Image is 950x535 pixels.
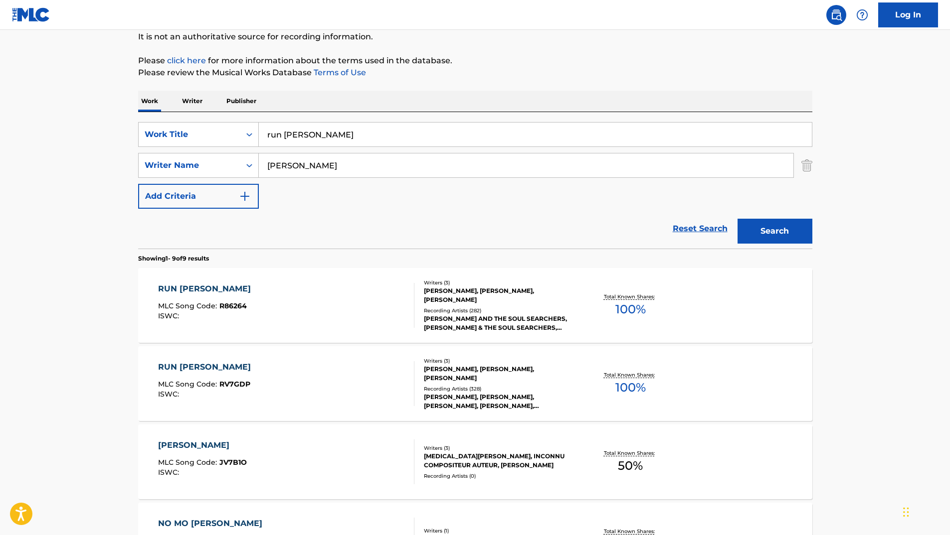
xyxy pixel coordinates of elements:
span: 100 % [615,300,646,318]
div: NO MO [PERSON_NAME] [158,518,267,530]
span: JV7B1O [219,458,247,467]
iframe: Chat Widget [900,487,950,535]
div: Writers ( 1 ) [424,527,574,535]
span: ISWC : [158,468,182,477]
div: [PERSON_NAME] AND THE SOUL SEARCHERS, [PERSON_NAME] & THE SOUL SEARCHERS, [PERSON_NAME], [PERSON_... [424,314,574,332]
div: [PERSON_NAME], [PERSON_NAME], [PERSON_NAME], [PERSON_NAME], [PERSON_NAME] [424,393,574,410]
div: Recording Artists ( 328 ) [424,385,574,393]
a: RUN [PERSON_NAME]MLC Song Code:R86264ISWC:Writers (3)[PERSON_NAME], [PERSON_NAME], [PERSON_NAME]R... [138,268,812,343]
div: Recording Artists ( 282 ) [424,307,574,314]
p: It is not an authoritative source for recording information. [138,31,812,43]
div: Writers ( 3 ) [424,357,574,365]
p: Showing 1 - 9 of 9 results [138,254,209,263]
p: Total Known Shares: [604,528,657,535]
a: Public Search [826,5,846,25]
p: Writer [179,91,205,112]
span: 50 % [618,457,643,475]
p: Please for more information about the terms used in the database. [138,55,812,67]
span: ISWC : [158,390,182,399]
img: 9d2ae6d4665cec9f34b9.svg [239,190,251,202]
p: Please review the Musical Works Database [138,67,812,79]
button: Search [738,219,812,244]
a: click here [167,56,206,65]
a: Reset Search [668,218,733,240]
p: Work [138,91,161,112]
span: MLC Song Code : [158,301,219,310]
p: Total Known Shares: [604,293,657,300]
form: Search Form [138,122,812,249]
div: Writers ( 3 ) [424,444,574,452]
div: Drag [903,497,909,527]
div: RUN [PERSON_NAME] [158,361,256,373]
div: Help [852,5,872,25]
div: Writer Name [145,159,234,171]
div: [MEDICAL_DATA][PERSON_NAME], INCONNU COMPOSITEUR AUTEUR, [PERSON_NAME] [424,452,574,470]
a: Log In [878,2,938,27]
div: Recording Artists ( 0 ) [424,472,574,480]
img: Delete Criterion [801,153,812,178]
div: RUN [PERSON_NAME] [158,283,256,295]
span: ISWC : [158,311,182,320]
p: Publisher [223,91,259,112]
img: search [830,9,842,21]
a: [PERSON_NAME]MLC Song Code:JV7B1OISWC:Writers (3)[MEDICAL_DATA][PERSON_NAME], INCONNU COMPOSITEUR... [138,424,812,499]
a: Terms of Use [312,68,366,77]
div: [PERSON_NAME], [PERSON_NAME], [PERSON_NAME] [424,286,574,304]
div: Writers ( 3 ) [424,279,574,286]
div: Work Title [145,129,234,140]
span: MLC Song Code : [158,380,219,389]
span: 100 % [615,379,646,397]
img: help [856,9,868,21]
img: MLC Logo [12,7,50,22]
a: RUN [PERSON_NAME]MLC Song Code:RV7GDPISWC:Writers (3)[PERSON_NAME], [PERSON_NAME], [PERSON_NAME]R... [138,346,812,421]
span: R86264 [219,301,247,310]
div: [PERSON_NAME], [PERSON_NAME], [PERSON_NAME] [424,365,574,383]
p: Total Known Shares: [604,449,657,457]
span: RV7GDP [219,380,250,389]
span: MLC Song Code : [158,458,219,467]
button: Add Criteria [138,184,259,209]
p: Total Known Shares: [604,371,657,379]
div: [PERSON_NAME] [158,439,247,451]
